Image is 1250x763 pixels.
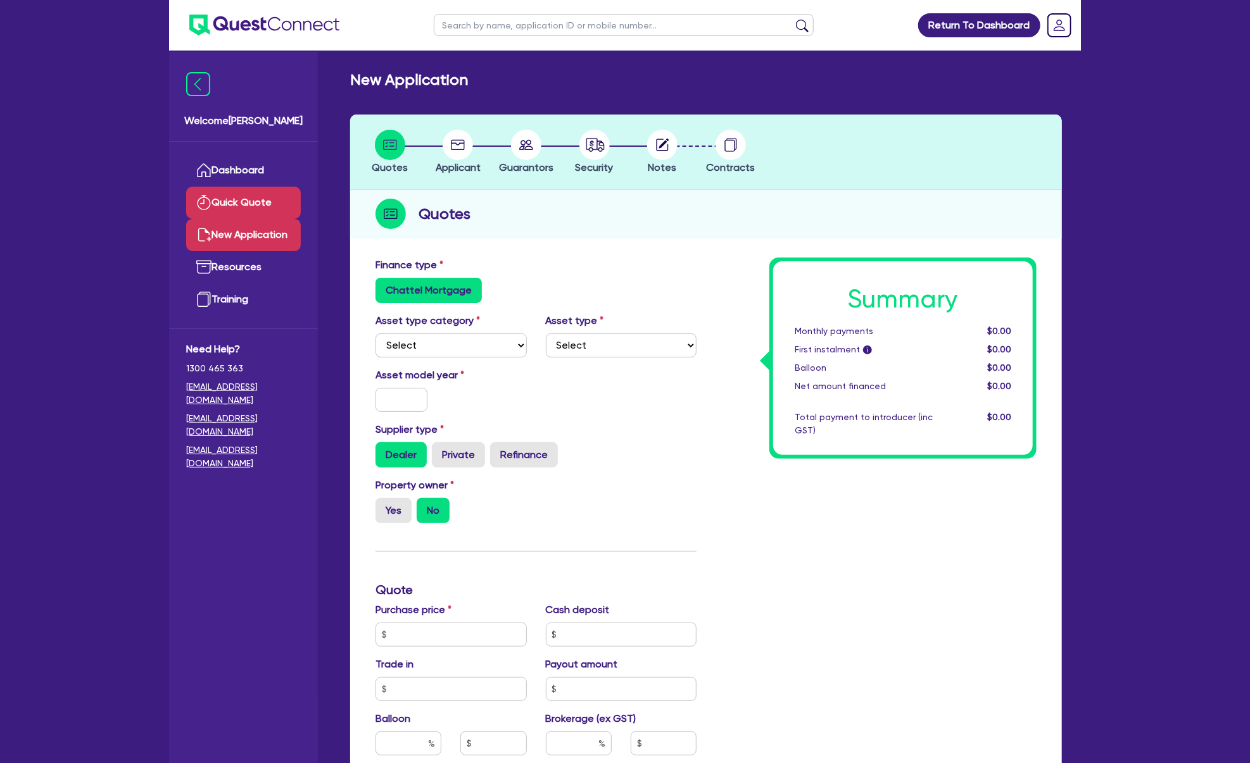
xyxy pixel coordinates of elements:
[546,602,610,617] label: Cash deposit
[785,361,942,375] div: Balloon
[419,202,470,225] h2: Quotes
[376,257,443,273] label: Finance type
[196,292,211,307] img: training
[376,313,480,328] label: Asset type category
[376,711,410,726] label: Balloon
[436,161,481,173] span: Applicant
[350,71,468,89] h2: New Application
[184,113,303,128] span: Welcome [PERSON_NAME]
[189,15,339,35] img: quest-connect-logo-blue
[196,259,211,275] img: resources
[372,161,408,173] span: Quotes
[987,381,1011,391] span: $0.00
[490,442,558,468] label: Refinance
[785,380,942,393] div: Net amount financed
[186,342,301,357] span: Need Help?
[576,161,614,173] span: Security
[546,313,604,328] label: Asset type
[186,251,301,283] a: Resources
[785,343,942,356] div: First instalment
[186,219,301,251] a: New Application
[376,442,427,468] label: Dealer
[546,657,618,672] label: Payout amount
[434,14,814,36] input: Search by name, application ID or mobile number...
[648,161,677,173] span: Notes
[376,199,406,229] img: step-icon
[987,363,1011,373] span: $0.00
[1043,9,1076,42] a: Dropdown toggle
[186,154,301,187] a: Dashboard
[376,422,444,437] label: Supplier type
[376,498,412,523] label: Yes
[366,368,536,383] label: Asset model year
[196,227,211,242] img: new-application
[186,380,301,407] a: [EMAIL_ADDRESS][DOMAIN_NAME]
[186,283,301,316] a: Training
[186,412,301,438] a: [EMAIL_ADDRESS][DOMAIN_NAME]
[417,498,450,523] label: No
[186,187,301,219] a: Quick Quote
[987,326,1011,336] span: $0.00
[376,582,697,597] h3: Quote
[376,602,451,617] label: Purchase price
[918,13,1040,37] a: Return To Dashboard
[785,325,942,338] div: Monthly payments
[499,161,553,173] span: Guarantors
[186,72,210,96] img: icon-menu-close
[863,345,872,354] span: i
[706,161,755,173] span: Contracts
[376,657,414,672] label: Trade in
[186,444,301,470] a: [EMAIL_ADDRESS][DOMAIN_NAME]
[432,442,485,468] label: Private
[987,412,1011,422] span: $0.00
[376,278,482,303] label: Chattel Mortgage
[186,362,301,375] span: 1300 465 363
[196,195,211,210] img: quick-quote
[987,344,1011,354] span: $0.00
[546,711,636,726] label: Brokerage (ex GST)
[795,284,1011,314] h1: Summary
[376,478,454,493] label: Property owner
[785,411,942,437] div: Total payment to introducer (inc GST)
